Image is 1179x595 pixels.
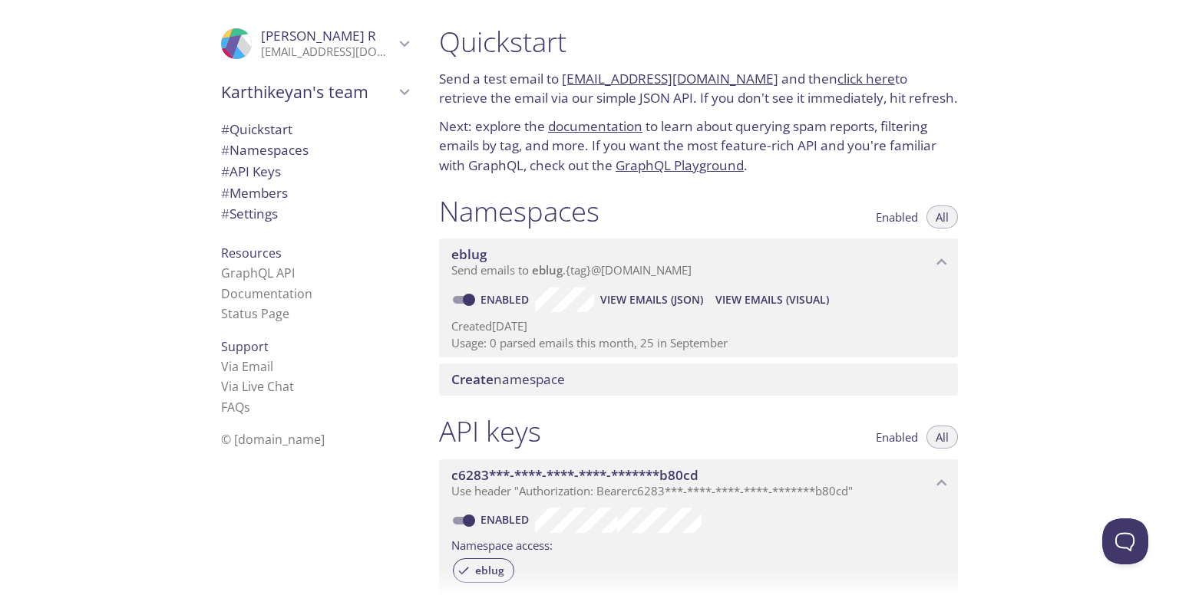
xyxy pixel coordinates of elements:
[715,291,829,309] span: View Emails (Visual)
[478,292,535,307] a: Enabled
[439,117,958,176] p: Next: explore the to learn about querying spam reports, filtering emails by tag, and more. If you...
[562,70,778,87] a: [EMAIL_ADDRESS][DOMAIN_NAME]
[209,18,421,69] div: Karthikeyan R
[209,119,421,140] div: Quickstart
[221,431,325,448] span: © [DOMAIN_NAME]
[439,194,599,228] h1: Namespaces
[867,426,927,449] button: Enabled
[209,140,421,161] div: Namespaces
[532,262,563,278] span: eblug
[221,245,282,261] span: Resources
[221,205,278,222] span: Settings
[439,363,958,396] div: Create namespace
[926,426,958,449] button: All
[209,203,421,225] div: Team Settings
[926,205,958,228] button: All
[451,262,692,278] span: Send emails to . {tag} @[DOMAIN_NAME]
[478,512,535,527] a: Enabled
[451,245,487,263] span: eblug
[451,370,565,388] span: namespace
[221,305,289,322] a: Status Page
[439,414,541,449] h1: API keys
[221,265,295,281] a: GraphQL API
[209,72,421,112] div: Karthikeyan's team
[221,358,273,375] a: Via Email
[221,141,309,159] span: Namespaces
[221,141,230,159] span: #
[244,399,250,416] span: s
[439,25,958,59] h1: Quickstart
[261,44,395,60] p: [EMAIL_ADDRESS][DOMAIN_NAME]
[221,120,230,138] span: #
[451,370,494,388] span: Create
[439,238,958,286] div: eblug namespace
[221,163,230,180] span: #
[616,156,744,174] a: GraphQL Playground
[453,558,514,583] div: eblug
[439,69,958,108] p: Send a test email to and then to retrieve the email via our simple JSON API. If you don't see it ...
[209,182,421,204] div: Members
[867,205,927,228] button: Enabled
[221,184,230,202] span: #
[221,205,230,222] span: #
[451,318,946,334] p: Created [DATE]
[837,70,895,87] a: click here
[221,184,288,202] span: Members
[221,120,292,138] span: Quickstart
[451,533,553,555] label: Namespace access:
[209,161,421,182] div: API Keys
[221,378,294,395] a: Via Live Chat
[261,27,376,44] span: [PERSON_NAME] R
[221,81,395,103] span: Karthikeyan's team
[600,291,703,309] span: View Emails (JSON)
[1102,518,1148,564] iframe: Help Scout Beacon - Open
[221,399,250,416] a: FAQ
[221,163,281,180] span: API Keys
[221,338,269,355] span: Support
[709,288,835,312] button: View Emails (Visual)
[466,564,514,577] span: eblug
[221,285,312,302] a: Documentation
[451,335,946,351] p: Usage: 0 parsed emails this month, 25 in September
[548,117,642,135] a: documentation
[594,288,709,312] button: View Emails (JSON)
